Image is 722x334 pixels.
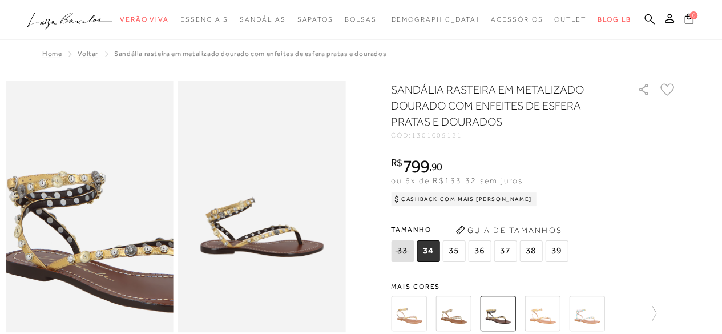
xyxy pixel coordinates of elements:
[388,15,479,23] span: [DEMOGRAPHIC_DATA]
[681,13,697,28] button: 0
[180,15,228,23] span: Essenciais
[554,9,586,30] a: noSubCategoriesText
[525,296,560,331] img: SANDÁLIA RASTEIRA EM METALIZADO OURO COM ENFEITES
[569,296,604,331] img: SANDÁLIA RASTEIRA EM METALIZADO PRATA COM ENFEITES
[178,81,346,332] img: image
[391,192,537,206] div: Cashback com Mais [PERSON_NAME]
[297,15,333,23] span: Sapatos
[468,240,491,262] span: 36
[491,9,543,30] a: noSubCategoriesText
[114,50,386,58] span: SANDÁLIA RASTEIRA EM METALIZADO DOURADO COM ENFEITES DE ESFERA PRATAS E DOURADOS
[297,9,333,30] a: noSubCategoriesText
[451,221,566,239] button: Guia de Tamanhos
[391,240,414,262] span: 33
[391,82,605,130] h1: SANDÁLIA RASTEIRA EM METALIZADO DOURADO COM ENFEITES DE ESFERA PRATAS E DOURADOS
[391,296,426,331] img: SANDÁLIA RASTEIRA EM METALIZADO DOURADO COM ENFEITE DE ESFERA
[545,240,568,262] span: 39
[345,9,377,30] a: noSubCategoriesText
[689,11,697,19] span: 0
[598,15,631,23] span: BLOG LB
[240,15,285,23] span: Sandálias
[78,50,98,58] a: Voltar
[494,240,517,262] span: 37
[442,240,465,262] span: 35
[431,160,442,172] span: 90
[345,15,377,23] span: Bolsas
[391,221,571,238] span: Tamanho
[412,131,462,139] span: 1301005121
[120,15,169,23] span: Verão Viva
[388,9,479,30] a: noSubCategoriesText
[480,296,515,331] img: SANDÁLIA RASTEIRA EM METALIZADO DOURADO COM ENFEITES DE ESFERA PRATAS E DOURADOS
[240,9,285,30] a: noSubCategoriesText
[391,132,619,139] div: CÓD:
[42,50,62,58] a: Home
[180,9,228,30] a: noSubCategoriesText
[402,156,429,176] span: 799
[120,9,169,30] a: noSubCategoriesText
[429,162,442,172] i: ,
[554,15,586,23] span: Outlet
[391,283,676,290] span: Mais cores
[598,9,631,30] a: BLOG LB
[391,176,523,185] span: ou 6x de R$133,32 sem juros
[435,296,471,331] img: SANDÁLIA RASTEIRA EM METALIZADO DOURADO COM ENFEITES DE ESFERA PRATAS E DOURADOS
[391,158,402,168] i: R$
[519,240,542,262] span: 38
[491,15,543,23] span: Acessórios
[417,240,439,262] span: 34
